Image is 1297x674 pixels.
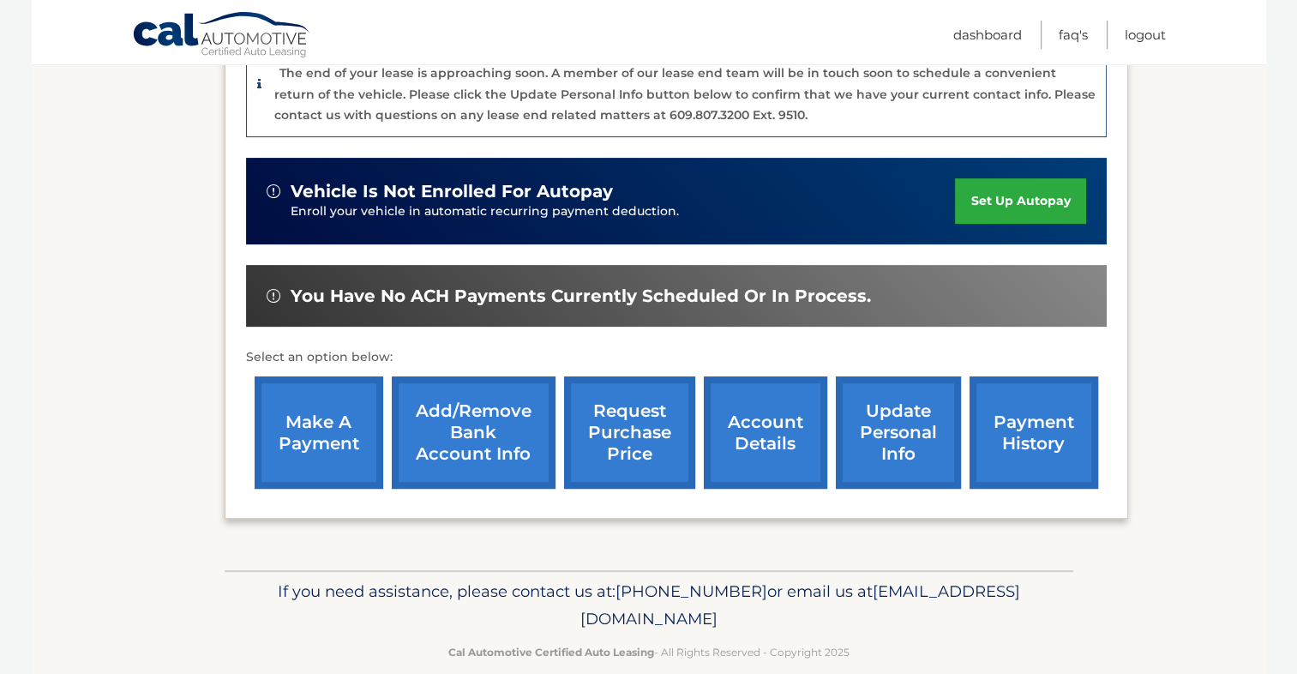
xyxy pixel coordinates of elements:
a: Add/Remove bank account info [392,376,555,489]
a: Dashboard [953,21,1022,49]
a: account details [704,376,827,489]
a: update personal info [836,376,961,489]
a: payment history [970,376,1098,489]
a: Cal Automotive [132,11,312,61]
p: Enroll your vehicle in automatic recurring payment deduction. [291,202,956,221]
a: make a payment [255,376,383,489]
p: The end of your lease is approaching soon. A member of our lease end team will be in touch soon t... [274,65,1096,123]
a: set up autopay [955,178,1085,224]
p: Select an option below: [246,347,1107,368]
a: Logout [1125,21,1166,49]
span: [PHONE_NUMBER] [615,581,767,601]
p: - All Rights Reserved - Copyright 2025 [236,643,1062,661]
strong: Cal Automotive Certified Auto Leasing [448,646,654,659]
a: request purchase price [564,376,695,489]
a: FAQ's [1059,21,1088,49]
img: alert-white.svg [267,184,280,198]
img: alert-white.svg [267,289,280,303]
span: vehicle is not enrolled for autopay [291,181,613,202]
span: [EMAIL_ADDRESS][DOMAIN_NAME] [580,581,1020,629]
p: If you need assistance, please contact us at: or email us at [236,578,1062,633]
span: You have no ACH payments currently scheduled or in process. [291,286,871,307]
